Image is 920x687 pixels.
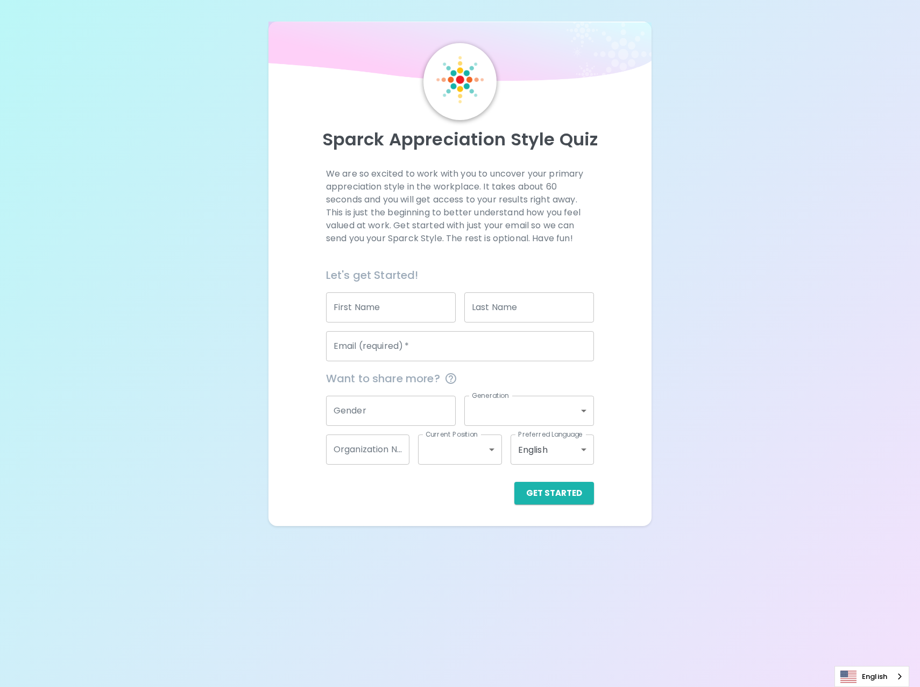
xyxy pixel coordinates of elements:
h6: Let's get Started! [326,267,594,284]
label: Generation [472,391,509,400]
div: Language [834,666,909,687]
span: Want to share more? [326,370,594,387]
button: Get Started [514,482,594,504]
img: wave [268,22,652,86]
p: We are so excited to work with you to uncover your primary appreciation style in the workplace. I... [326,167,594,245]
p: Sparck Appreciation Style Quiz [281,129,639,150]
a: English [835,667,909,686]
div: English [511,434,594,465]
aside: Language selected: English [834,666,909,687]
label: Preferred Language [518,430,583,439]
label: Current Position [426,430,478,439]
img: Sparck Logo [436,56,484,103]
svg: This information is completely confidential and only used for aggregated appreciation studies at ... [444,372,457,385]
